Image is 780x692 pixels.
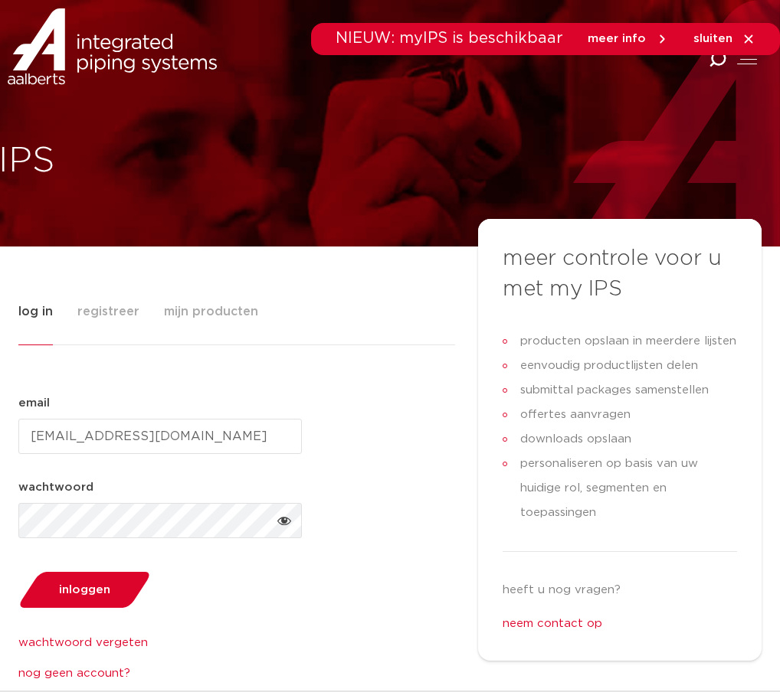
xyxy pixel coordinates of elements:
a: sluiten [693,32,755,46]
a: wachtwoord vergeten [18,634,302,652]
span: heeft u nog vragen? [503,584,621,596]
button: inloggen [13,570,156,609]
span: registreer [77,296,139,327]
span: downloads opslaan [516,427,631,452]
span: offertes aanvragen [516,403,631,427]
span: inloggen [59,584,110,596]
a: nog geen account? [18,664,302,683]
span: NIEUW: myIPS is beschikbaar [336,31,563,46]
div: Tabs. Open items met enter of spatie, sluit af met escape en navigeer met de pijltoetsen. [18,295,762,683]
a: neem contact op [503,618,602,629]
h3: meer controle voor u met my IPS [503,243,737,305]
label: wachtwoord [18,478,93,497]
span: mijn producten [164,296,258,327]
label: email [18,394,50,413]
span: meer info [588,33,646,44]
span: eenvoudig productlijsten delen [516,354,698,378]
span: log in [18,296,53,327]
span: submittal packages samenstellen [516,378,709,403]
span: personaliseren op basis van uw huidige rol, segmenten en toepassingen [516,452,738,525]
button: Verberg wachtwoord [267,503,302,538]
span: sluiten [693,33,732,44]
a: meer info [588,32,669,46]
span: producten opslaan in meerdere lijsten [516,329,736,354]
